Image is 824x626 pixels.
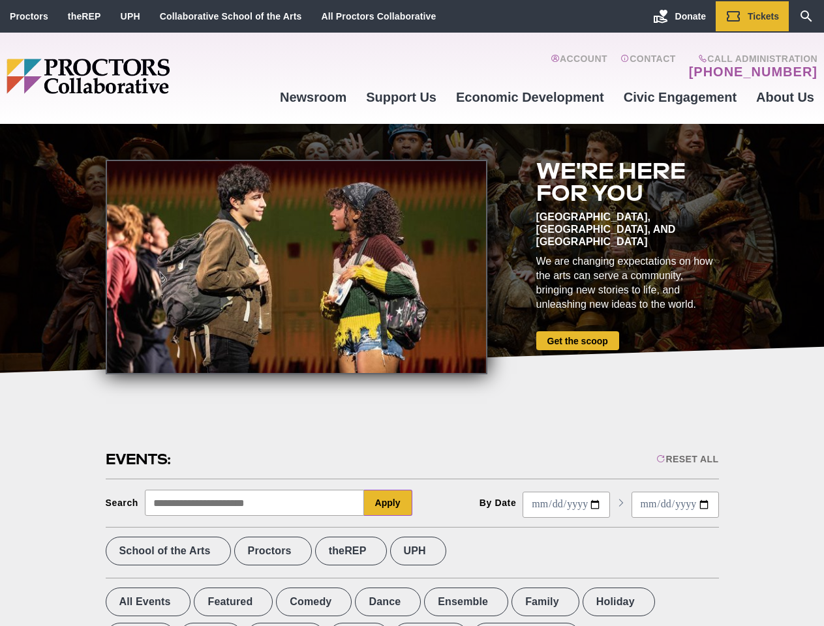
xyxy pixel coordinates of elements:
a: Contact [620,53,676,80]
div: By Date [480,498,517,508]
span: Donate [675,11,706,22]
label: theREP [315,537,387,565]
label: Proctors [234,537,312,565]
div: Reset All [656,454,718,464]
label: Ensemble [424,588,508,616]
div: Search [106,498,139,508]
label: Featured [194,588,273,616]
h2: Events: [106,449,173,469]
a: Proctors [10,11,48,22]
img: Proctors logo [7,59,270,94]
a: Economic Development [446,80,614,115]
a: Civic Engagement [614,80,746,115]
a: Support Us [356,80,446,115]
a: Get the scoop [536,331,619,350]
a: Search [789,1,824,31]
a: All Proctors Collaborative [321,11,436,22]
a: Newsroom [270,80,356,115]
label: Comedy [276,588,352,616]
label: Dance [355,588,421,616]
a: Donate [643,1,716,31]
label: UPH [390,537,446,565]
div: We are changing expectations on how the arts can serve a community, bringing new stories to life,... [536,254,719,312]
label: All Events [106,588,191,616]
span: Call Administration [685,53,817,64]
a: Tickets [716,1,789,31]
label: Family [511,588,579,616]
a: UPH [121,11,140,22]
h2: We're here for you [536,160,719,204]
a: Collaborative School of the Arts [160,11,302,22]
div: [GEOGRAPHIC_DATA], [GEOGRAPHIC_DATA], and [GEOGRAPHIC_DATA] [536,211,719,248]
a: Account [551,53,607,80]
a: About Us [746,80,824,115]
a: [PHONE_NUMBER] [689,64,817,80]
button: Apply [364,490,412,516]
a: theREP [68,11,101,22]
label: School of the Arts [106,537,231,565]
label: Holiday [583,588,655,616]
span: Tickets [748,11,779,22]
